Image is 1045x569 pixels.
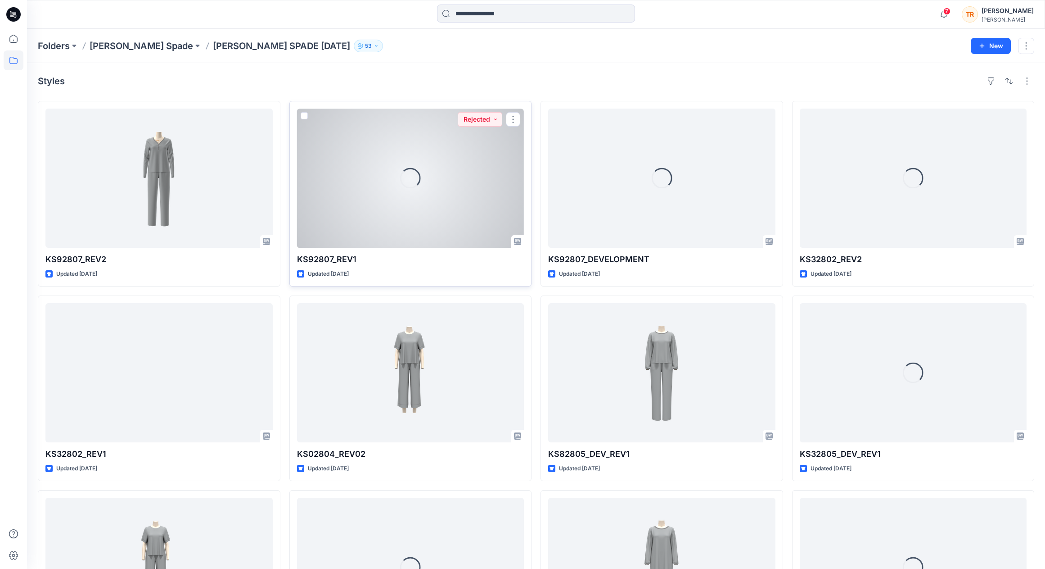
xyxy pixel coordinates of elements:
p: [PERSON_NAME] SPADE [DATE] [213,40,350,52]
p: KS32802_REV2 [800,253,1027,266]
p: Updated [DATE] [56,464,97,473]
p: KS32805_DEV_REV1 [800,448,1027,460]
button: New [971,38,1011,54]
p: Updated [DATE] [56,269,97,279]
a: KS92807_REV2 [45,109,273,248]
a: Folders [38,40,70,52]
div: TR [962,6,978,23]
p: 53 [365,41,372,51]
h4: Styles [38,76,65,86]
p: Updated [DATE] [308,464,349,473]
a: KS02804_REV02 [297,303,524,442]
p: KS02804_REV02 [297,448,524,460]
button: 53 [354,40,383,52]
div: [PERSON_NAME] [982,5,1034,16]
p: Updated [DATE] [811,464,851,473]
p: KS32802_REV1 [45,448,273,460]
div: [PERSON_NAME] [982,16,1034,23]
p: KS92807_REV1 [297,253,524,266]
p: KS92807_DEVELOPMENT [548,253,775,266]
a: [PERSON_NAME] Spade [90,40,193,52]
a: KS82805_DEV_REV1 [548,303,775,442]
p: Updated [DATE] [308,269,349,279]
p: KS82805_DEV_REV1 [548,448,775,460]
p: Updated [DATE] [559,464,600,473]
span: 7 [943,8,950,15]
p: KS92807_REV2 [45,253,273,266]
p: Updated [DATE] [559,269,600,279]
p: Updated [DATE] [811,269,851,279]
